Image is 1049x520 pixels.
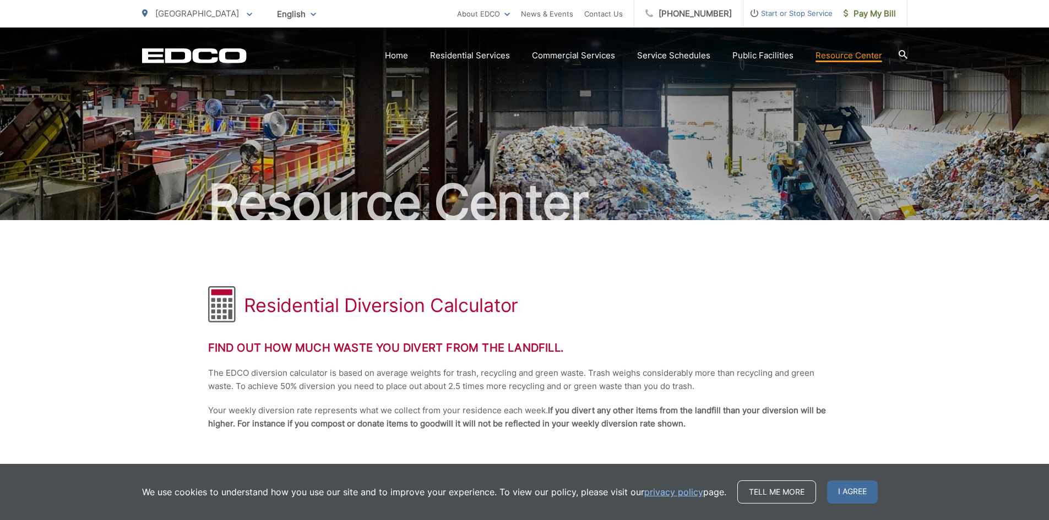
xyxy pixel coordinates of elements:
[155,8,239,19] span: [GEOGRAPHIC_DATA]
[269,4,324,24] span: English
[816,49,882,62] a: Resource Center
[142,485,726,499] p: We use cookies to understand how you use our site and to improve your experience. To view our pol...
[827,480,878,503] span: I agree
[244,294,518,316] h1: Residential Diversion Calculator
[737,480,816,503] a: Tell me more
[142,175,907,230] h2: Resource Center
[208,405,826,429] strong: If you divert any other items from the landfill than your diversion will be higher. For instance ...
[208,341,841,354] h3: Find out how much waste you divert from the landfill.
[208,404,841,430] p: Your weekly diversion rate represents what we collect from your residence each week.
[637,49,710,62] a: Service Schedules
[208,366,841,393] p: The EDCO diversion calculator is based on average weights for trash, recycling and green waste. T...
[430,49,510,62] a: Residential Services
[844,7,896,20] span: Pay My Bill
[385,49,408,62] a: Home
[644,485,703,499] a: privacy policy
[584,7,623,20] a: Contact Us
[142,48,247,63] a: EDCD logo. Return to the homepage.
[521,7,573,20] a: News & Events
[532,49,615,62] a: Commercial Services
[457,7,510,20] a: About EDCO
[732,49,793,62] a: Public Facilities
